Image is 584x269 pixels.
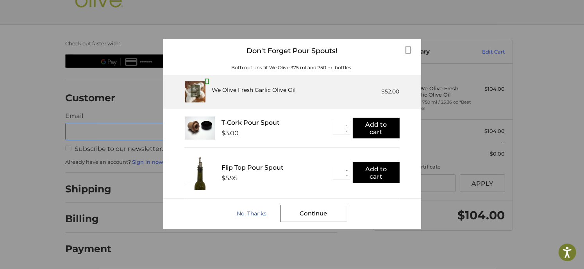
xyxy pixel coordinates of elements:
button: ▼ [344,128,350,134]
p: We're away right now. Please check back later! [11,12,88,18]
button: ▲ [344,167,350,173]
div: $5.95 [221,174,238,182]
div: Both options fit We Olive 375 ml and 750 ml bottles. [163,64,421,71]
button: Add to cart [353,118,400,138]
button: Open LiveChat chat widget [90,10,99,20]
div: $3.00 [221,129,239,137]
div: Flip Top Pour Spout [221,164,333,171]
div: No, Thanks [237,210,280,217]
div: Don't Forget Pour Spouts! [163,39,421,63]
button: ▼ [344,173,350,179]
button: Add to cart [353,162,400,183]
div: Continue [280,205,347,222]
div: T-Cork Pour Spout [221,119,333,126]
div: We Olive Fresh Garlic Olive Oil [212,86,296,94]
img: FTPS_bottle__43406.1705089544.233.225.jpg [185,156,215,190]
img: T_Cork__22625.1711686153.233.225.jpg [185,117,215,140]
button: ▲ [344,122,350,128]
div: $52.00 [382,88,400,96]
